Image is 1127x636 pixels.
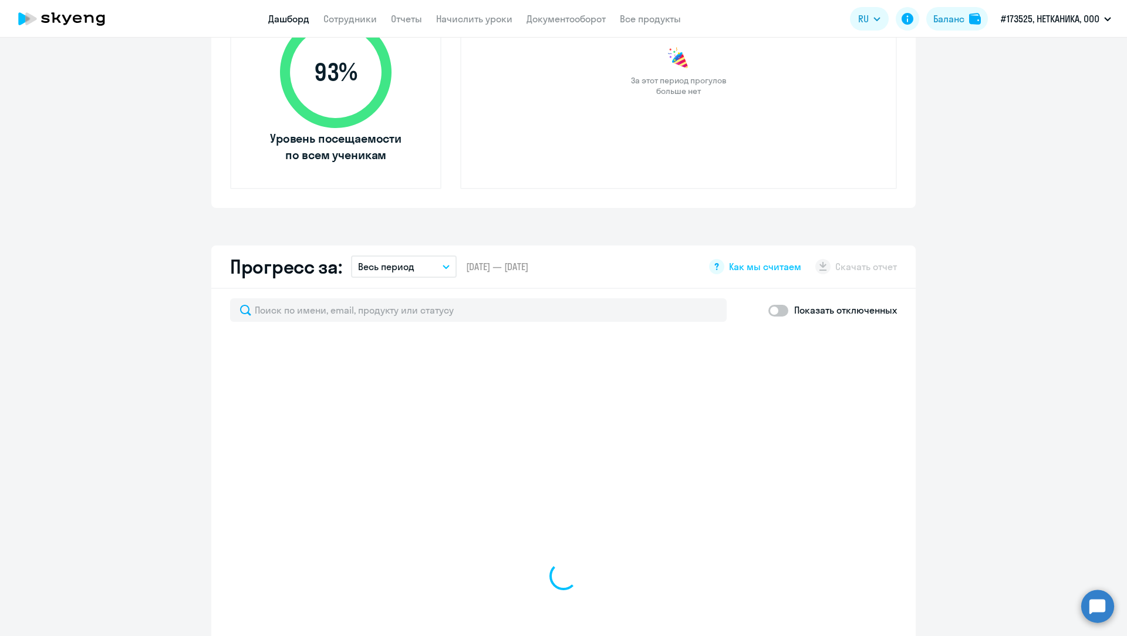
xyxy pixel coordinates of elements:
span: RU [858,12,869,26]
img: balance [969,13,981,25]
span: За этот период прогулов больше нет [629,75,728,96]
span: Как мы считаем [729,260,801,273]
button: RU [850,7,889,31]
p: #173525, НЕТКАНИКА, ООО [1001,12,1099,26]
button: Балансbalance [926,7,988,31]
span: 93 % [268,58,403,86]
input: Поиск по имени, email, продукту или статусу [230,298,727,322]
p: Весь период [358,260,414,274]
a: Начислить уроки [436,13,512,25]
a: Дашборд [268,13,309,25]
a: Документооборот [527,13,606,25]
div: Баланс [933,12,964,26]
a: Сотрудники [323,13,377,25]
p: Показать отключенных [794,303,897,317]
span: Уровень посещаемости по всем ученикам [268,130,403,163]
button: Весь период [351,255,457,278]
button: #173525, НЕТКАНИКА, ООО [995,5,1117,33]
h2: Прогресс за: [230,255,342,278]
a: Все продукты [620,13,681,25]
a: Отчеты [391,13,422,25]
img: congrats [667,47,690,70]
span: [DATE] — [DATE] [466,260,528,273]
